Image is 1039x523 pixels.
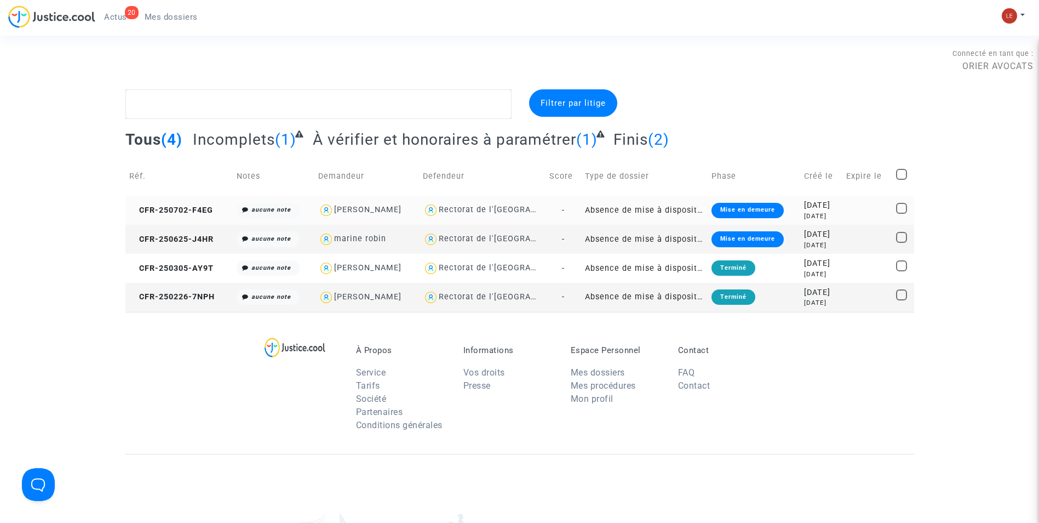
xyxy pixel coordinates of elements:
[571,345,662,355] p: Espace Personnel
[804,212,839,221] div: [DATE]
[313,130,576,149] span: À vérifier et honoraires à paramétrer
[952,49,1034,58] span: Connecté en tant que :
[804,229,839,241] div: [DATE]
[562,264,565,273] span: -
[463,380,491,391] a: Presse
[356,367,386,378] a: Service
[842,157,892,196] td: Expire le
[251,206,291,213] i: aucune note
[129,206,213,215] span: CFR-250702-F4EG
[678,380,710,391] a: Contact
[439,234,578,243] div: Rectorat de l'[GEOGRAPHIC_DATA]
[233,157,314,196] td: Notes
[251,235,291,242] i: aucune note
[129,235,214,244] span: CFR-250625-J4HR
[711,260,755,276] div: Terminé
[439,263,759,272] div: Rectorat de l'[GEOGRAPHIC_DATA] ([GEOGRAPHIC_DATA]-[GEOGRAPHIC_DATA])
[562,206,565,215] span: -
[318,260,334,276] img: icon-user.svg
[581,157,708,196] td: Type de dossier
[804,241,839,250] div: [DATE]
[125,6,139,19] div: 20
[576,130,598,149] span: (1)
[129,264,214,273] span: CFR-250305-AY9T
[711,231,784,247] div: Mise en demeure
[804,298,839,308] div: [DATE]
[439,205,578,214] div: Rectorat de l'[GEOGRAPHIC_DATA]
[125,157,233,196] td: Réf.
[678,367,695,378] a: FAQ
[423,231,439,247] img: icon-user.svg
[708,157,800,196] td: Phase
[613,130,648,149] span: Finis
[318,289,334,305] img: icon-user.svg
[581,283,708,312] td: Absence de mise à disposition d'AESH
[251,293,291,300] i: aucune note
[136,9,206,25] a: Mes dossiers
[804,258,839,270] div: [DATE]
[711,203,784,218] div: Mise en demeure
[1002,8,1017,24] img: 7d989c7df380ac848c7da5f314e8ff03
[8,5,95,28] img: jc-logo.svg
[318,202,334,218] img: icon-user.svg
[419,157,546,196] td: Defendeur
[314,157,419,196] td: Demandeur
[145,12,198,22] span: Mes dossiers
[800,157,842,196] td: Créé le
[804,200,839,212] div: [DATE]
[423,202,439,218] img: icon-user.svg
[161,130,182,149] span: (4)
[648,130,669,149] span: (2)
[571,394,613,404] a: Mon profil
[104,12,127,22] span: Actus
[193,130,275,149] span: Incomplets
[334,292,401,302] div: [PERSON_NAME]
[581,225,708,254] td: Absence de mise à disposition d'AESH
[678,345,769,355] p: Contact
[804,270,839,279] div: [DATE]
[546,157,582,196] td: Score
[571,367,625,378] a: Mes dossiers
[711,289,755,305] div: Terminé
[439,292,578,302] div: Rectorat de l'[GEOGRAPHIC_DATA]
[334,205,401,214] div: [PERSON_NAME]
[356,420,443,430] a: Conditions générales
[125,130,161,149] span: Tous
[423,289,439,305] img: icon-user.svg
[318,231,334,247] img: icon-user.svg
[356,407,403,417] a: Partenaires
[265,338,325,357] img: logo-lg.svg
[251,264,291,271] i: aucune note
[423,260,439,276] img: icon-user.svg
[562,235,565,244] span: -
[275,130,296,149] span: (1)
[334,234,386,243] div: marine robin
[463,345,554,355] p: Informations
[804,287,839,299] div: [DATE]
[334,263,401,272] div: [PERSON_NAME]
[581,254,708,283] td: Absence de mise à disposition d'AESH
[541,98,606,108] span: Filtrer par litige
[463,367,505,378] a: Vos droits
[356,345,447,355] p: À Propos
[571,380,636,391] a: Mes procédures
[356,394,387,404] a: Société
[129,292,215,302] span: CFR-250226-7NPH
[22,468,55,501] iframe: Help Scout Beacon - Open
[356,380,380,391] a: Tarifs
[562,292,565,302] span: -
[581,196,708,225] td: Absence de mise à disposition d'AESH
[95,9,136,25] a: 20Actus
